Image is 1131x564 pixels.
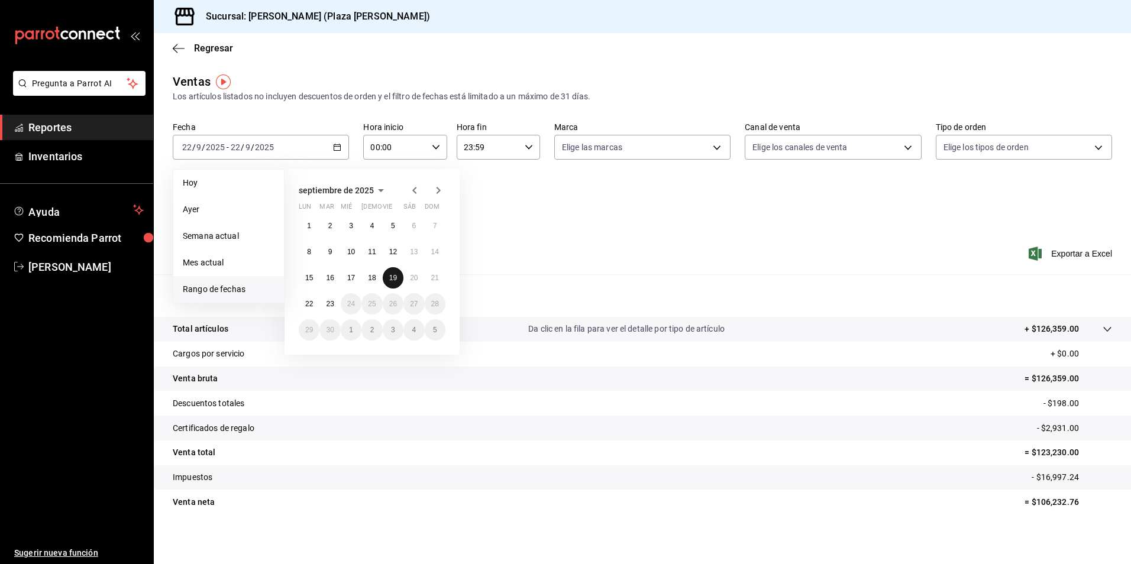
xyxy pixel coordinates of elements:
[349,326,353,334] abbr: 1 de octubre de 2025
[403,215,424,236] button: 6 de septiembre de 2025
[403,293,424,315] button: 27 de septiembre de 2025
[194,43,233,54] span: Regresar
[305,274,313,282] abbr: 15 de septiembre de 2025
[328,248,332,256] abbr: 9 de septiembre de 2025
[403,267,424,289] button: 20 de septiembre de 2025
[403,319,424,341] button: 4 de octubre de 2025
[1031,247,1112,261] button: Exportar a Excel
[389,274,397,282] abbr: 19 de septiembre de 2025
[361,293,382,315] button: 25 de septiembre de 2025
[1043,397,1112,410] p: - $198.00
[202,142,205,152] span: /
[307,222,311,230] abbr: 1 de septiembre de 2025
[28,259,144,275] span: [PERSON_NAME]
[299,293,319,315] button: 22 de septiembre de 2025
[173,372,218,385] p: Venta bruta
[13,71,146,96] button: Pregunta a Parrot AI
[341,241,361,262] button: 10 de septiembre de 2025
[1032,471,1112,484] p: - $16,997.24
[943,141,1029,153] span: Elige los tipos de orden
[192,142,196,152] span: /
[227,142,229,152] span: -
[391,222,395,230] abbr: 5 de septiembre de 2025
[370,222,374,230] abbr: 4 de septiembre de 2025
[403,241,424,262] button: 13 de septiembre de 2025
[216,74,231,89] button: Tooltip marker
[433,222,437,230] abbr: 7 de septiembre de 2025
[562,141,622,153] span: Elige las marcas
[305,300,313,308] abbr: 22 de septiembre de 2025
[410,248,418,256] abbr: 13 de septiembre de 2025
[319,215,340,236] button: 2 de septiembre de 2025
[28,203,128,217] span: Ayuda
[752,141,847,153] span: Elige los canales de venta
[368,300,376,308] abbr: 25 de septiembre de 2025
[241,142,244,152] span: /
[230,142,241,152] input: --
[349,222,353,230] abbr: 3 de septiembre de 2025
[183,257,274,269] span: Mes actual
[1025,496,1112,508] p: = $106,232.76
[307,248,311,256] abbr: 8 de septiembre de 2025
[457,123,540,131] label: Hora fin
[299,241,319,262] button: 8 de septiembre de 2025
[326,300,334,308] abbr: 23 de septiembre de 2025
[361,319,382,341] button: 2 de octubre de 2025
[173,348,245,360] p: Cargos por servicio
[425,215,445,236] button: 7 de septiembre de 2025
[361,241,382,262] button: 11 de septiembre de 2025
[173,289,1112,303] p: Resumen
[173,422,254,435] p: Certificados de regalo
[245,142,251,152] input: --
[299,267,319,289] button: 15 de septiembre de 2025
[361,215,382,236] button: 4 de septiembre de 2025
[1025,323,1079,335] p: + $126,359.00
[196,142,202,152] input: --
[8,86,146,98] a: Pregunta a Parrot AI
[361,203,431,215] abbr: jueves
[173,123,349,131] label: Fecha
[341,203,352,215] abbr: miércoles
[431,274,439,282] abbr: 21 de septiembre de 2025
[299,203,311,215] abbr: lunes
[251,142,254,152] span: /
[745,123,921,131] label: Canal de venta
[28,119,144,135] span: Reportes
[1037,422,1112,435] p: - $2,931.00
[433,326,437,334] abbr: 5 de octubre de 2025
[183,230,274,242] span: Semana actual
[299,183,388,197] button: septiembre de 2025
[173,471,212,484] p: Impuestos
[183,283,274,296] span: Rango de fechas
[389,300,397,308] abbr: 26 de septiembre de 2025
[431,300,439,308] abbr: 28 de septiembre de 2025
[326,274,334,282] abbr: 16 de septiembre de 2025
[299,319,319,341] button: 29 de septiembre de 2025
[183,203,274,216] span: Ayer
[32,77,127,90] span: Pregunta a Parrot AI
[299,215,319,236] button: 1 de septiembre de 2025
[383,319,403,341] button: 3 de octubre de 2025
[431,248,439,256] abbr: 14 de septiembre de 2025
[182,142,192,152] input: --
[173,43,233,54] button: Regresar
[554,123,731,131] label: Marca
[341,267,361,289] button: 17 de septiembre de 2025
[319,293,340,315] button: 23 de septiembre de 2025
[328,222,332,230] abbr: 2 de septiembre de 2025
[28,148,144,164] span: Inventarios
[383,241,403,262] button: 12 de septiembre de 2025
[403,203,416,215] abbr: sábado
[383,293,403,315] button: 26 de septiembre de 2025
[319,241,340,262] button: 9 de septiembre de 2025
[410,300,418,308] abbr: 27 de septiembre de 2025
[14,547,144,559] span: Sugerir nueva función
[425,241,445,262] button: 14 de septiembre de 2025
[425,319,445,341] button: 5 de octubre de 2025
[383,215,403,236] button: 5 de septiembre de 2025
[341,215,361,236] button: 3 de septiembre de 2025
[383,267,403,289] button: 19 de septiembre de 2025
[183,177,274,189] span: Hoy
[383,203,392,215] abbr: viernes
